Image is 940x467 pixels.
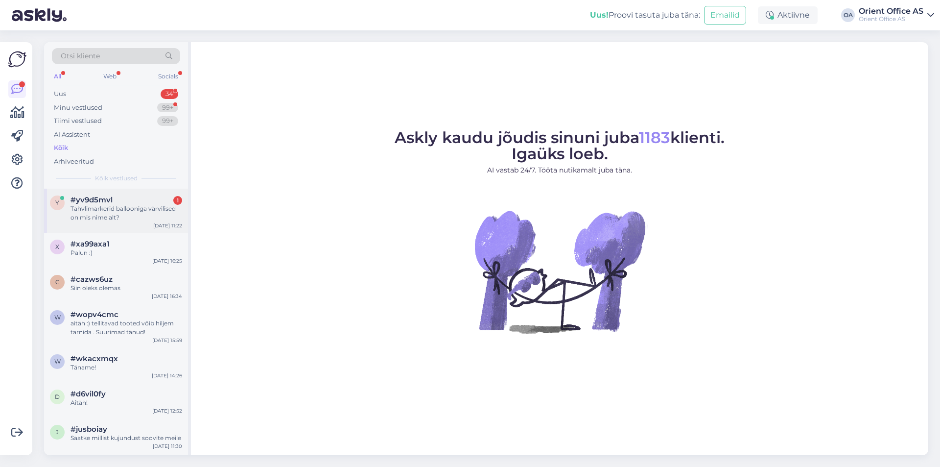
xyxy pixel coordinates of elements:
[54,89,66,99] div: Uus
[758,6,818,24] div: Aktiivne
[54,130,90,140] div: AI Assistent
[54,103,102,113] div: Minu vestlused
[70,240,110,248] span: #xa99axa1
[395,128,725,163] span: Askly kaudu jõudis sinuni juba klienti. Igaüks loeb.
[639,128,670,147] span: 1183
[70,354,118,363] span: #wkacxmqx
[471,183,648,360] img: No Chat active
[70,248,182,257] div: Palun :)
[859,7,923,15] div: Orient Office AS
[152,293,182,300] div: [DATE] 16:34
[8,50,26,69] img: Askly Logo
[152,257,182,265] div: [DATE] 16:25
[70,398,182,407] div: Aitäh!
[54,314,61,321] span: w
[70,196,113,204] span: #yv9d5mvl
[70,204,182,222] div: Tahvlimarkerid ballooniga värvilised on mis nime alt?
[70,275,113,284] span: #cazws6uz
[157,116,178,126] div: 99+
[54,143,68,153] div: Kõik
[859,7,934,23] a: Orient Office ASOrient Office AS
[153,442,182,450] div: [DATE] 11:30
[70,284,182,293] div: Siin oleks olemas
[173,196,182,205] div: 1
[70,434,182,442] div: Saatke millist kujundust soovite meile
[95,174,138,183] span: Kõik vestlused
[61,51,100,61] span: Otsi kliente
[70,363,182,372] div: Täname!
[704,6,746,25] button: Emailid
[153,222,182,229] div: [DATE] 11:22
[70,319,182,337] div: aitäh :) tellitavad tooted võib hiljem tarnida . Suurimad tänud!
[841,8,855,22] div: OA
[52,70,63,83] div: All
[590,10,609,20] b: Uus!
[54,157,94,167] div: Arhiveeritud
[70,390,106,398] span: #d6vil0fy
[55,199,59,206] span: y
[157,103,178,113] div: 99+
[859,15,923,23] div: Orient Office AS
[101,70,118,83] div: Web
[590,9,700,21] div: Proovi tasuta juba täna:
[54,116,102,126] div: Tiimi vestlused
[55,393,60,400] span: d
[54,358,61,365] span: w
[152,337,182,344] div: [DATE] 15:59
[70,425,107,434] span: #jusboiay
[55,243,59,250] span: x
[56,428,59,436] span: j
[156,70,180,83] div: Socials
[161,89,178,99] div: 34
[395,165,725,175] p: AI vastab 24/7. Tööta nutikamalt juba täna.
[55,278,60,286] span: c
[70,310,118,319] span: #wopv4cmc
[152,372,182,379] div: [DATE] 14:26
[152,407,182,415] div: [DATE] 12:52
